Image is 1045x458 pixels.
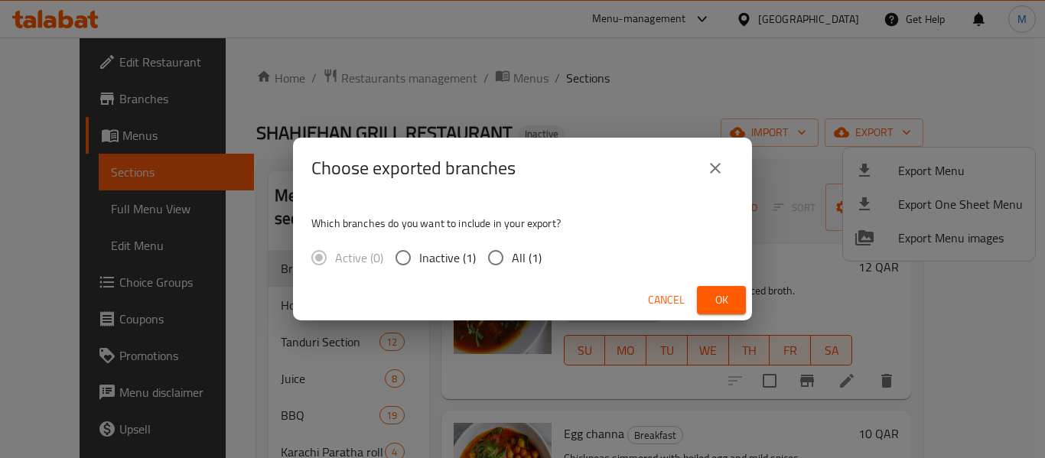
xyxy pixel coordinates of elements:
h2: Choose exported branches [311,156,516,180]
span: Inactive (1) [419,248,476,267]
span: Ok [709,291,734,310]
span: Cancel [648,291,685,310]
span: All (1) [512,248,542,267]
p: Which branches do you want to include in your export? [311,216,734,231]
span: Active (0) [335,248,383,267]
button: Ok [697,286,746,314]
button: Cancel [642,286,691,314]
button: close [697,150,734,187]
